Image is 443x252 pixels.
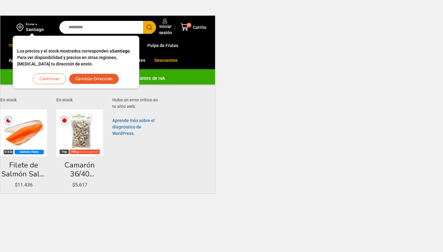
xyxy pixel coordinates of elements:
span: $ [15,182,18,188]
a: 20 Carrito [178,20,209,34]
p: En stock [0,97,47,103]
p: Los precios y el stock mostrados corresponden a . Para ver disponibilidad y precios en otras regi... [17,48,135,67]
a: Appetizers [6,54,33,66]
a: Aprende más sobre el diagnóstico de WordPress. [112,118,155,136]
strong: Santiago [112,49,130,53]
a: Filete de Salmón Salar 2-3 lb – Premium – Caja 10 kg [0,161,47,179]
p: Hubo un error crítico en tu sitio web. [112,97,159,110]
bdi: 5.617 [72,182,87,188]
span: Carrito [191,24,206,30]
a: Iniciar sesión [156,16,172,39]
div: Enviar a [26,22,44,26]
p: En stock [56,97,103,103]
a: Camarón 36/40 [PERSON_NAME] sin Vena – Bronze – Caja 10 kg [56,161,103,179]
span: $ [72,182,75,188]
a: Tienda [6,40,26,51]
a: Descuentos [151,54,181,66]
div: Santiago [26,26,44,33]
button: Search button [143,21,156,34]
img: address-field-icon.svg [17,22,26,33]
button: Cambiar Dirección [69,73,119,84]
button: Continuar [33,73,66,84]
span: 20 [186,23,191,28]
bdi: 11.436 [15,182,33,188]
span: Iniciar sesión [158,23,172,36]
a: Pulpa de Frutas [144,40,181,51]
